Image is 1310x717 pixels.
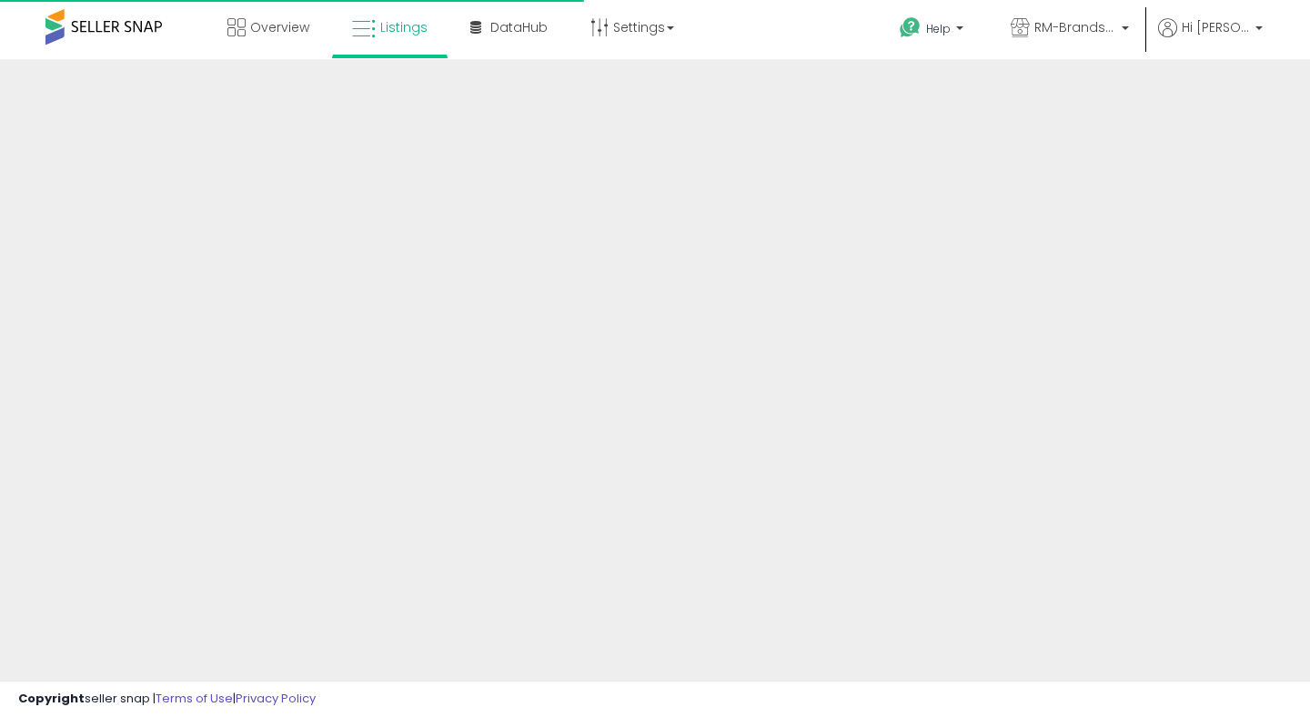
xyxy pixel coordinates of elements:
[156,690,233,707] a: Terms of Use
[926,21,951,36] span: Help
[490,18,548,36] span: DataHub
[250,18,309,36] span: Overview
[1182,18,1250,36] span: Hi [PERSON_NAME]
[885,3,982,59] a: Help
[1158,18,1263,59] a: Hi [PERSON_NAME]
[236,690,316,707] a: Privacy Policy
[18,691,316,708] div: seller snap | |
[1034,18,1116,36] span: RM-Brands (DE)
[18,690,85,707] strong: Copyright
[899,16,922,39] i: Get Help
[380,18,428,36] span: Listings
